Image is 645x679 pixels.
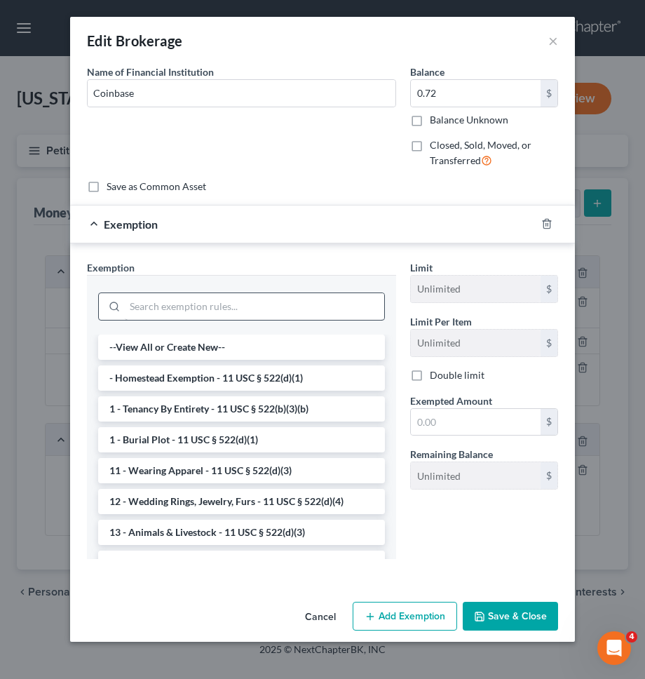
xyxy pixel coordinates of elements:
li: 1 - Tenancy By Entirety - 11 USC § 522(b)(3)(b) [98,396,385,422]
input: -- [411,330,541,356]
label: Limit Per Item [410,314,472,329]
li: 11 - Wearing Apparel - 11 USC § 522(d)(3) [98,458,385,483]
label: Save as Common Asset [107,180,206,194]
input: -- [411,462,541,489]
div: $ [541,80,557,107]
li: 13 - Animals & Livestock - 11 USC § 522(d)(3) [98,520,385,545]
button: Cancel [294,603,347,631]
span: Closed, Sold, Moved, or Transferred [430,139,531,166]
button: Add Exemption [353,602,457,631]
input: 0.00 [411,80,541,107]
label: Balance Unknown [430,113,508,127]
div: $ [541,330,557,356]
span: 4 [626,631,637,643]
li: 14 - Health Aids - 11 USC § 522(d)(9) [98,551,385,576]
input: 0.00 [411,409,541,436]
button: × [548,32,558,49]
label: Balance [410,65,444,79]
label: Double limit [430,368,484,382]
div: $ [541,276,557,302]
div: $ [541,462,557,489]
span: Limit [410,262,433,274]
li: 12 - Wedding Rings, Jewelry, Furs - 11 USC § 522(d)(4) [98,489,385,514]
span: Exemption [87,262,135,274]
span: Name of Financial Institution [87,66,214,78]
li: - Homestead Exemption - 11 USC § 522(d)(1) [98,365,385,391]
li: 1 - Burial Plot - 11 USC § 522(d)(1) [98,427,385,452]
input: Enter name... [88,80,395,107]
li: --View All or Create New-- [98,335,385,360]
iframe: Intercom live chat [597,631,631,665]
span: Exempted Amount [410,395,492,407]
div: Edit Brokerage [87,31,183,51]
div: $ [541,409,557,436]
button: Save & Close [463,602,558,631]
span: Exemption [104,217,158,231]
label: Remaining Balance [410,447,493,462]
input: Search exemption rules... [125,293,384,320]
input: -- [411,276,541,302]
